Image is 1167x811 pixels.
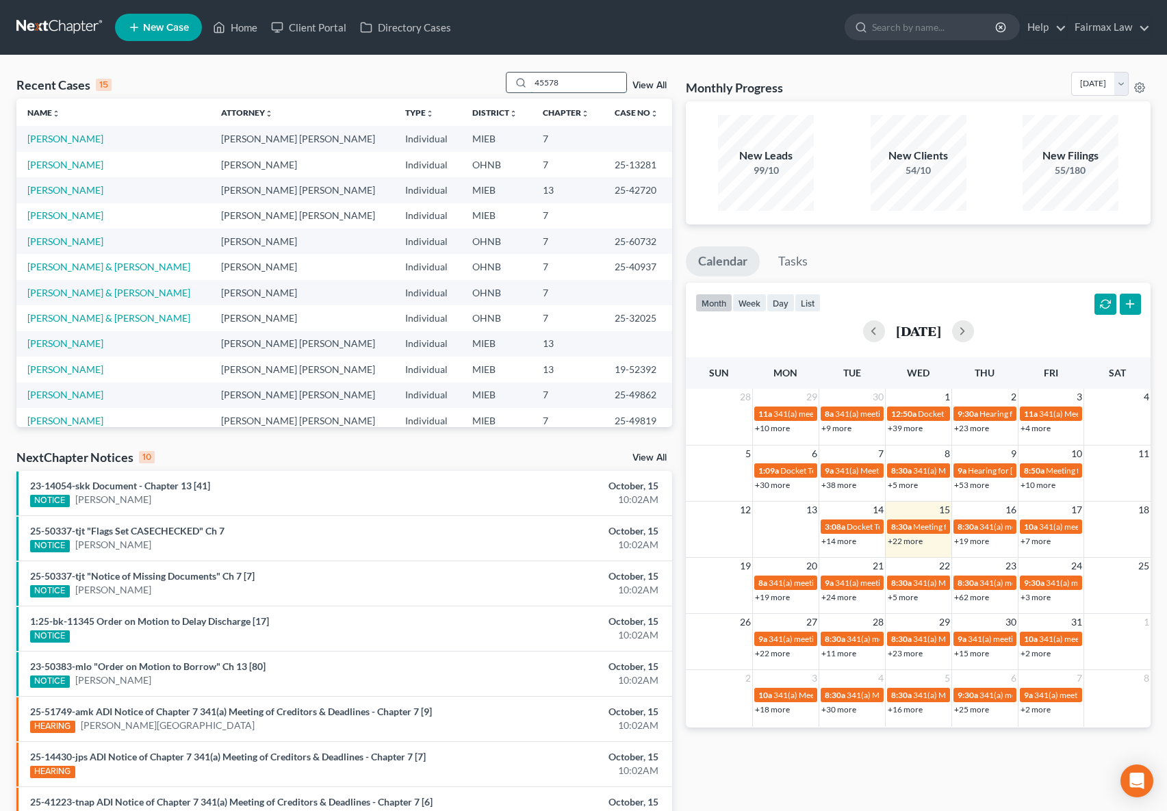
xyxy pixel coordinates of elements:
[821,704,856,715] a: +30 more
[210,331,394,357] td: [PERSON_NAME] [PERSON_NAME]
[979,522,1112,532] span: 341(a) meeting for [PERSON_NAME]
[1070,502,1083,518] span: 17
[718,148,814,164] div: New Leads
[773,409,906,419] span: 341(a) meeting for [PERSON_NAME]
[744,446,752,462] span: 5
[958,634,966,644] span: 9a
[847,634,979,644] span: 341(a) meeting for [PERSON_NAME]
[821,592,856,602] a: +24 more
[394,152,461,177] td: Individual
[458,493,658,506] div: 10:02AM
[871,164,966,177] div: 54/10
[938,558,951,574] span: 22
[888,480,918,490] a: +5 more
[1021,536,1051,546] a: +7 more
[709,367,729,378] span: Sun
[958,522,978,532] span: 8:30a
[509,110,517,118] i: unfold_more
[938,502,951,518] span: 15
[954,648,989,658] a: +15 more
[530,73,626,92] input: Search by name...
[604,357,673,382] td: 19-52392
[30,706,432,717] a: 25-51749-amk ADI Notice of Chapter 7 341(a) Meeting of Creditors & Deadlines - Chapter 7 [9]
[1010,446,1018,462] span: 9
[943,389,951,405] span: 1
[394,357,461,382] td: Individual
[27,107,60,118] a: Nameunfold_more
[695,294,732,312] button: month
[871,148,966,164] div: New Clients
[210,229,394,254] td: [PERSON_NAME]
[769,578,901,588] span: 341(a) meeting for [PERSON_NAME]
[888,423,923,433] a: +39 more
[30,615,269,627] a: 1:25-bk-11345 Order on Motion to Delay Discharge [17]
[27,261,190,272] a: [PERSON_NAME] & [PERSON_NAME]
[954,592,989,602] a: +62 more
[543,107,589,118] a: Chapterunfold_more
[458,660,658,673] div: October, 15
[458,705,658,719] div: October, 15
[75,583,151,597] a: [PERSON_NAME]
[27,159,103,170] a: [PERSON_NAME]
[461,305,532,331] td: OHNB
[1075,670,1083,686] span: 7
[461,229,532,254] td: OHNB
[1021,592,1051,602] a: +3 more
[30,766,75,778] div: HEARING
[532,254,604,279] td: 7
[210,357,394,382] td: [PERSON_NAME] [PERSON_NAME]
[472,107,517,118] a: Districtunfold_more
[1034,690,1166,700] span: 341(a) meeting for [PERSON_NAME]
[1120,764,1153,797] div: Open Intercom Messenger
[30,585,70,597] div: NOTICE
[825,522,845,532] span: 3:08a
[755,648,790,658] a: +22 more
[1068,15,1150,40] a: Fairmax Law
[532,177,604,203] td: 13
[758,634,767,644] span: 9a
[810,670,819,686] span: 3
[426,110,434,118] i: unfold_more
[458,479,658,493] div: October, 15
[1024,522,1038,532] span: 10a
[394,305,461,331] td: Individual
[650,110,658,118] i: unfold_more
[888,592,918,602] a: +5 more
[958,578,978,588] span: 8:30a
[27,363,103,375] a: [PERSON_NAME]
[1024,465,1044,476] span: 8:50a
[1137,502,1151,518] span: 18
[758,690,772,700] span: 10a
[825,634,845,644] span: 8:30a
[75,493,151,506] a: [PERSON_NAME]
[16,449,155,465] div: NextChapter Notices
[532,408,604,433] td: 7
[27,287,190,298] a: [PERSON_NAME] & [PERSON_NAME]
[461,331,532,357] td: MIEB
[532,152,604,177] td: 7
[913,634,1127,644] span: 341(a) Meeting for [PERSON_NAME] and [PERSON_NAME]
[891,578,912,588] span: 8:30a
[1021,648,1051,658] a: +2 more
[30,480,210,491] a: 23-14054-skk Document - Chapter 13 [41]
[30,525,225,537] a: 25-50337-tjt "Flags Set CASECHECKED" Ch 7
[958,690,978,700] span: 9:30a
[210,254,394,279] td: [PERSON_NAME]
[532,126,604,151] td: 7
[27,235,103,247] a: [PERSON_NAME]
[532,357,604,382] td: 13
[458,583,658,597] div: 10:02AM
[835,578,967,588] span: 341(a) meeting for [PERSON_NAME]
[532,331,604,357] td: 13
[461,357,532,382] td: MIEB
[394,408,461,433] td: Individual
[353,15,458,40] a: Directory Cases
[27,133,103,144] a: [PERSON_NAME]
[532,280,604,305] td: 7
[896,324,941,338] h2: [DATE]
[825,690,845,700] span: 8:30a
[943,670,951,686] span: 5
[913,522,1021,532] span: Meeting for [PERSON_NAME]
[810,446,819,462] span: 6
[458,673,658,687] div: 10:02AM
